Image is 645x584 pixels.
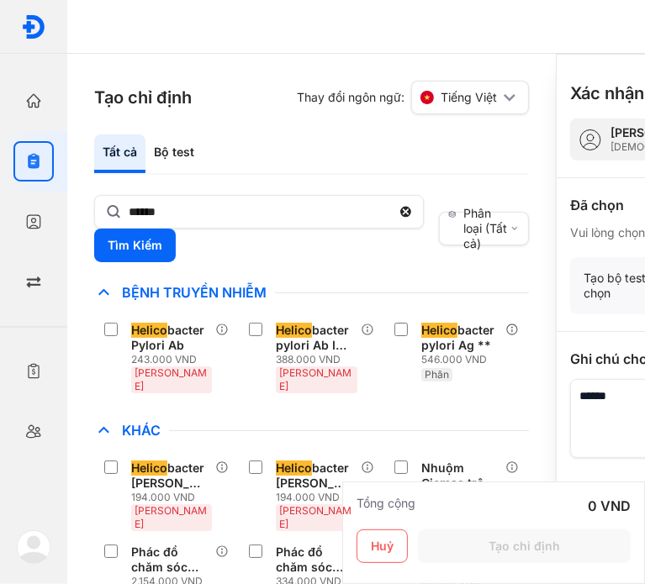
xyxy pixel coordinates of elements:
div: 388.000 VND [276,353,360,366]
div: bacter [PERSON_NAME] [131,460,209,491]
div: bacter pylori Ab IgG + IgM [276,323,353,353]
span: Bệnh Truyền Nhiễm [114,284,275,301]
div: 0 VND [588,496,631,516]
span: Helico [131,460,167,476]
span: [PERSON_NAME] [135,366,207,392]
span: Helico [131,323,167,338]
div: Thay đổi ngôn ngữ: [297,81,529,114]
div: bacter [PERSON_NAME] [276,460,353,491]
div: Nhuộm Giemsa trên mảnh cắt mô phát hiện HP ** [421,460,499,491]
h3: Tạo chỉ định [94,86,192,109]
img: logo [17,530,50,564]
span: Khác [114,422,169,439]
span: Helico [421,323,457,338]
span: [PERSON_NAME] [279,504,352,530]
span: Phân [425,368,449,381]
div: Phác đồ chăm sóc điều trị- bacter Pylori-Tuần 0 (13) [131,545,209,575]
div: Tổng cộng [357,496,415,516]
span: [PERSON_NAME] [135,504,207,530]
button: Tìm Kiếm [94,229,176,262]
div: 194.000 VND [131,491,215,504]
div: Bộ test [145,134,203,173]
div: 546.000 VND [421,353,505,366]
div: 194.000 VND [276,491,360,504]
button: Huỷ [357,529,408,563]
div: bacter Pylori Ab [131,323,209,353]
img: logo [21,14,46,39]
div: bacter pylori Ag ** [421,323,499,353]
span: Helico [276,323,312,338]
span: [PERSON_NAME] [279,366,352,392]
div: Tất cả [94,134,145,173]
div: 243.000 VND [131,353,215,366]
button: Tạo chỉ định [418,529,631,563]
span: Tiếng Việt [441,90,497,105]
div: Phân loại (Tất cả) [448,206,510,251]
div: Đã chọn [570,195,624,215]
div: Phác đồ chăm sóc điều trị- bacter Pylori-Tuần 2 (6) [276,545,353,575]
span: Helico [276,460,312,476]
